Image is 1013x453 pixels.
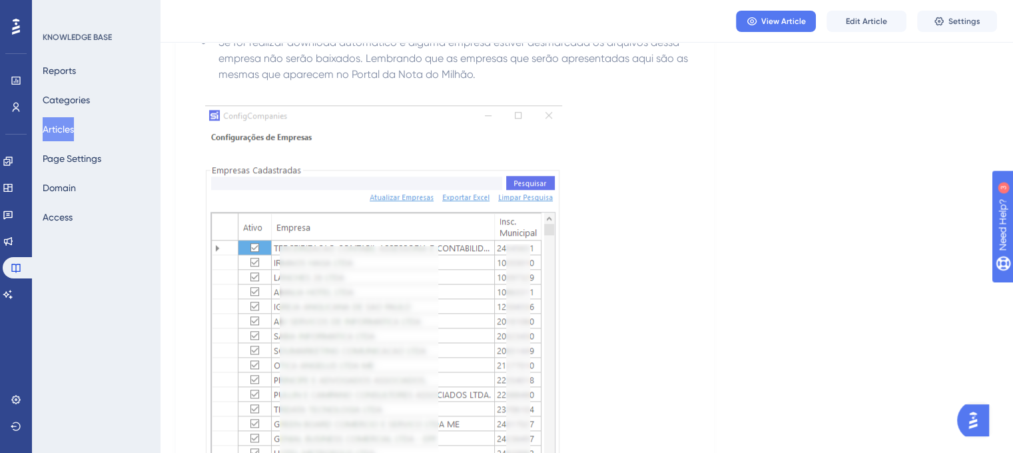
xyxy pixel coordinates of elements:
[43,147,101,171] button: Page Settings
[93,7,97,17] div: 3
[43,205,73,229] button: Access
[43,59,76,83] button: Reports
[218,36,691,81] span: Se for realizar download automático e alguma empresa estiver desmarcada os arquivos dessa empresa...
[846,16,887,27] span: Edit Article
[761,16,806,27] span: View Article
[43,176,76,200] button: Domain
[43,32,112,43] div: KNOWLEDGE BASE
[948,16,980,27] span: Settings
[736,11,816,32] button: View Article
[43,88,90,112] button: Categories
[957,400,997,440] iframe: UserGuiding AI Assistant Launcher
[917,11,997,32] button: Settings
[43,117,74,141] button: Articles
[31,3,83,19] span: Need Help?
[827,11,906,32] button: Edit Article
